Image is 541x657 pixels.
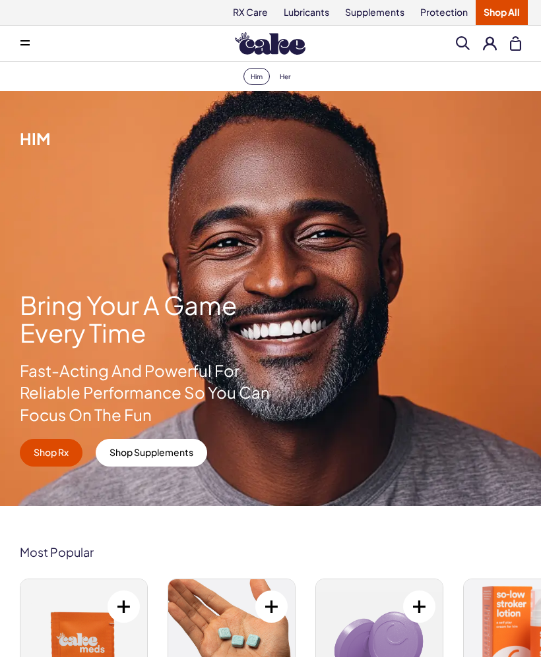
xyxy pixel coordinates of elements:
[235,32,305,55] img: Hello Cake
[20,291,272,347] h1: Bring Your A Game Every Time
[243,68,270,85] a: Him
[96,439,207,467] a: Shop Supplements
[272,68,298,85] a: Her
[20,439,82,467] a: Shop Rx
[20,360,272,426] p: Fast-Acting And Powerful For Reliable Performance So You Can Focus On The Fun
[20,129,50,148] span: Him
